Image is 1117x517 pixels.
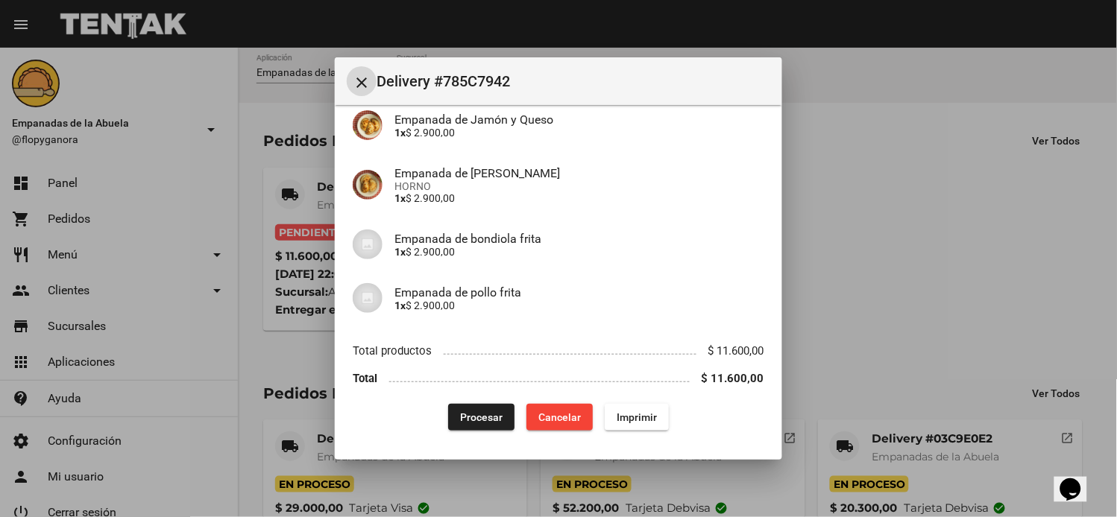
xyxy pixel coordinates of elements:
[394,246,406,258] b: 1x
[605,404,669,431] button: Imprimir
[353,364,764,392] li: Total $ 11.600,00
[353,110,383,140] img: 72c15bfb-ac41-4ae4-a4f2-82349035ab42.jpg
[538,411,581,423] span: Cancelar
[1054,457,1102,502] iframe: chat widget
[394,299,406,311] b: 1x
[353,283,383,313] img: 07c47add-75b0-4ce5-9aba-194f44787723.jpg
[347,66,377,96] button: Cerrar
[394,232,764,246] h4: Empanada de bondiola frita
[394,180,764,192] span: HORNO
[394,285,764,299] h4: Empanada de pollo frita
[353,74,371,92] mat-icon: Cerrar
[394,299,764,311] p: $ 2.900,00
[448,404,515,431] button: Procesar
[617,411,657,423] span: Imprimir
[394,127,764,139] p: $ 2.900,00
[394,112,764,127] h4: Empanada de Jamón y Queso
[353,229,383,259] img: 07c47add-75b0-4ce5-9aba-194f44787723.jpg
[353,170,383,200] img: f753fea7-0f09-41b3-9a9e-ddb84fc3b359.jpg
[394,192,764,204] p: $ 2.900,00
[394,127,406,139] b: 1x
[394,166,764,180] h4: Empanada de [PERSON_NAME]
[394,192,406,204] b: 1x
[460,411,503,423] span: Procesar
[377,69,770,93] span: Delivery #785C7942
[353,337,764,364] li: Total productos $ 11.600,00
[526,404,593,431] button: Cancelar
[394,246,764,258] p: $ 2.900,00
